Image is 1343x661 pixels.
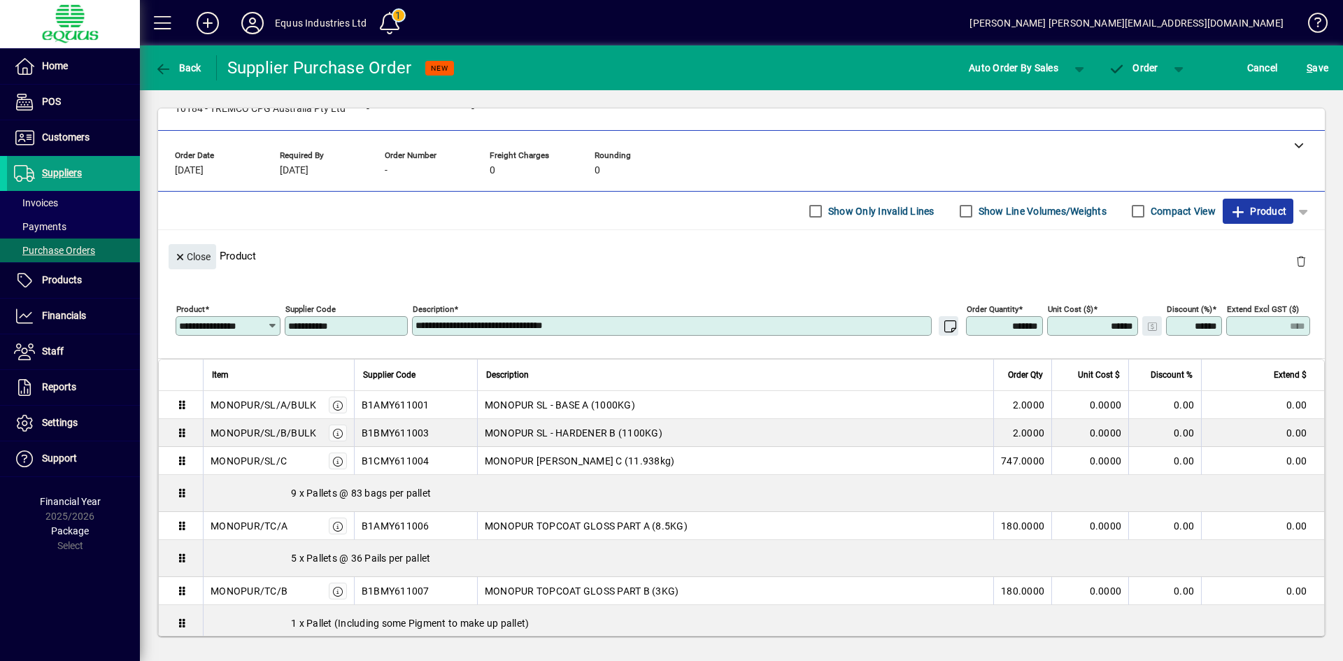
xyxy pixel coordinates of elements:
a: Settings [7,406,140,441]
td: 0.0000 [1051,512,1128,540]
a: POS [7,85,140,120]
td: 2.0000 [993,419,1051,447]
button: Profile [230,10,275,36]
span: Purchase Orders [14,245,95,256]
button: Delete [1284,244,1318,278]
td: B1AMY611006 [354,512,477,540]
span: Support [42,453,77,464]
a: Purchase Orders [7,239,140,262]
div: MONOPUR/SL/C [211,454,287,468]
span: - [385,165,388,176]
mat-label: Supplier Code [285,304,336,314]
span: Back [155,62,201,73]
mat-label: Extend excl GST ($) [1227,304,1299,314]
span: - [367,104,369,115]
span: Settings [42,417,78,428]
span: Suppliers [42,167,82,178]
span: MONOPUR SL - BASE A (1000KG) [485,398,635,412]
div: MONOPUR/TC/A [211,519,287,533]
mat-label: Product [176,304,205,314]
td: 0.00 [1128,419,1201,447]
span: Products [42,274,82,285]
label: Compact View [1148,204,1216,218]
span: Description [486,367,529,383]
span: Financials [42,310,86,321]
span: Package [51,525,89,536]
span: Payments [14,221,66,232]
td: 0.00 [1128,391,1201,419]
div: Product [158,230,1325,281]
span: MONOPUR [PERSON_NAME] C (11.938kg) [485,454,675,468]
button: Back [151,55,205,80]
span: Order [1109,62,1158,73]
a: Home [7,49,140,84]
mat-label: Unit Cost ($) [1048,304,1093,314]
td: 0.00 [1128,577,1201,605]
td: 0.00 [1201,512,1324,540]
a: Payments [7,215,140,239]
span: Product [1230,200,1286,222]
span: Auto Order By Sales [969,57,1058,79]
app-page-header-button: Delete [1284,255,1318,267]
td: 180.0000 [993,577,1051,605]
button: Close [169,244,216,269]
td: 0.0000 [1051,447,1128,475]
td: 0.00 [1201,391,1324,419]
td: 0.00 [1201,577,1324,605]
div: 1 x Pallet (Including some Pigment to make up pallet) [204,605,1324,641]
div: Equus Industries Ltd [275,12,367,34]
span: Item [212,367,229,383]
span: Staff [42,346,64,357]
td: B1AMY611001 [354,391,477,419]
app-page-header-button: Back [140,55,217,80]
span: Customers [42,132,90,143]
a: Customers [7,120,140,155]
span: [DATE] [280,165,308,176]
span: Discount % [1151,367,1193,383]
label: Show Line Volumes/Weights [976,204,1107,218]
span: Close [174,246,211,269]
span: [DATE] [175,165,204,176]
div: MONOPUR/TC/B [211,584,287,598]
span: Reports [42,381,76,392]
a: Staff [7,334,140,369]
td: 0.00 [1201,419,1324,447]
div: MONOPUR/SL/B/BULK [211,426,316,440]
td: 0.0000 [1051,419,1128,447]
a: Support [7,441,140,476]
td: B1BMY611003 [354,419,477,447]
div: Supplier Purchase Order [227,57,412,79]
app-page-header-button: Close [165,250,220,262]
span: - [471,104,474,115]
td: 747.0000 [993,447,1051,475]
a: Financials [7,299,140,334]
div: MONOPUR/SL/A/BULK [211,398,316,412]
span: Unit Cost $ [1078,367,1120,383]
button: Add [185,10,230,36]
button: Auto Order By Sales [962,55,1065,80]
span: 10184 - TREMCO CPG Australia Pty Ltd [175,104,346,115]
td: 0.0000 [1051,577,1128,605]
button: Order [1102,55,1165,80]
a: Invoices [7,191,140,215]
td: B1CMY611004 [354,447,477,475]
button: Cancel [1244,55,1281,80]
td: 0.0000 [1051,391,1128,419]
a: Products [7,263,140,298]
span: MONOPUR TOPCOAT GLOSS PART A (8.5KG) [485,519,688,533]
label: Show Only Invalid Lines [825,204,935,218]
span: Cancel [1247,57,1278,79]
mat-label: Order Quantity [967,304,1018,314]
mat-label: Discount (%) [1167,304,1212,314]
a: Knowledge Base [1298,3,1326,48]
span: MONOPUR TOPCOAT GLOSS PART B (3KG) [485,584,679,598]
div: 5 x Pallets @ 36 Pails per pallet [204,540,1324,576]
td: 2.0000 [993,391,1051,419]
a: Reports [7,370,140,405]
span: Financial Year [40,496,101,507]
td: 0.00 [1201,447,1324,475]
td: B1BMY611007 [354,577,477,605]
span: 0 [595,165,600,176]
span: 0 [490,165,495,176]
div: 9 x Pallets @ 83 bags per pallet [204,475,1324,511]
